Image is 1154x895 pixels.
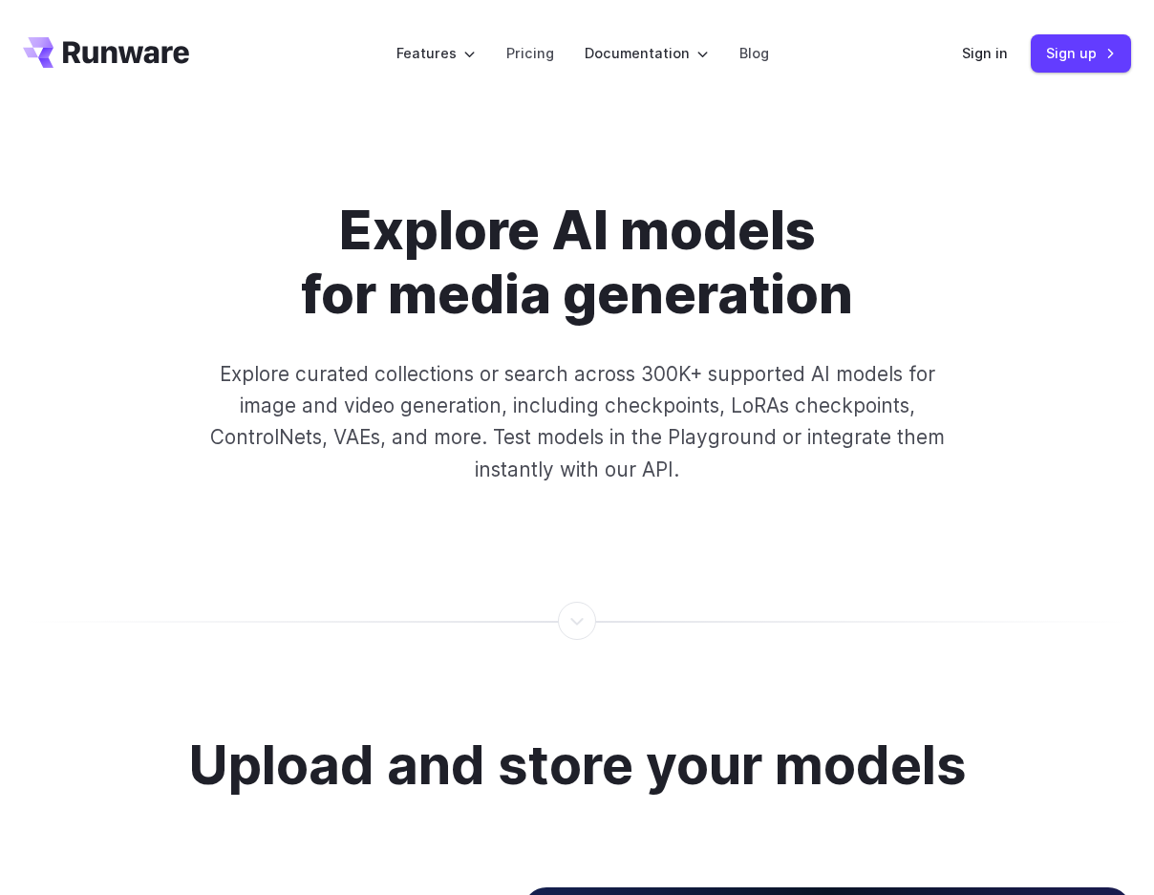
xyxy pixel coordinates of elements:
a: Blog [739,42,769,64]
label: Features [396,42,476,64]
h2: Upload and store your models [188,735,967,796]
a: Pricing [506,42,554,64]
p: Explore curated collections or search across 300K+ supported AI models for image and video genera... [189,358,965,485]
a: Go to / [23,37,189,68]
label: Documentation [585,42,709,64]
a: Sign up [1031,34,1131,72]
a: Sign in [962,42,1008,64]
h1: Explore AI models for media generation [134,199,1020,328]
